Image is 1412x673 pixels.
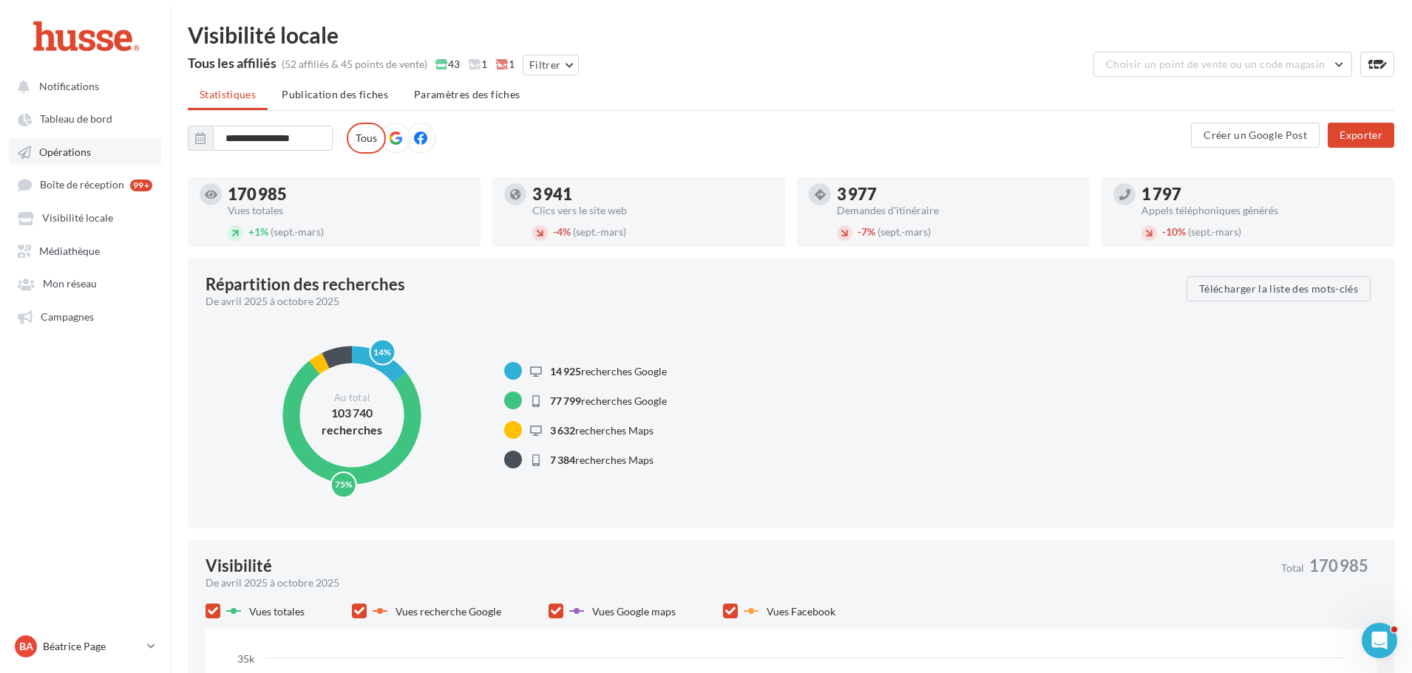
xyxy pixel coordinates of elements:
[767,605,835,618] span: Vues Facebook
[550,394,581,407] span: 77 799
[468,57,487,72] span: 1
[40,113,112,126] span: Tableau de bord
[550,454,654,466] span: recherches Maps
[573,225,626,238] span: (sept.-mars)
[1106,58,1325,70] span: Choisir un point de vente ou un code magasin
[188,56,276,69] div: Tous les affiliés
[228,186,469,202] div: 170 985
[9,72,155,99] button: Notifications
[1309,558,1368,574] span: 170 985
[228,205,469,216] div: Vues totales
[837,186,1078,202] div: 3 977
[282,88,388,100] span: Publication des fiches
[1328,123,1394,148] button: Exporter
[1141,186,1382,202] div: 1 797
[188,24,1394,46] div: Visibilité locale
[41,310,94,323] span: Campagnes
[435,57,460,72] span: 43
[9,138,161,165] a: Opérations
[9,204,161,230] a: Visibilité locale
[878,225,931,238] span: (sept.-mars)
[39,245,100,257] span: Médiathèque
[130,180,152,191] div: 99+
[1187,276,1371,301] button: Télécharger la liste des mots-clés
[206,558,272,574] div: Visibilité
[9,105,161,131] a: Tableau de bord
[550,365,667,378] span: recherches Google
[553,225,557,238] span: -
[532,205,773,216] div: Clics vers le site web
[858,225,875,238] span: 7%
[40,179,124,191] span: Boîte de réception
[550,424,575,437] span: 3 632
[858,225,861,238] span: -
[9,237,161,264] a: Médiathèque
[237,652,255,665] text: 35k
[42,212,113,225] span: Visibilité locale
[1162,225,1166,238] span: -
[9,303,161,329] a: Campagnes
[9,270,161,296] a: Mon réseau
[550,394,667,407] span: recherches Google
[396,605,501,618] span: Vues recherche Google
[1362,623,1397,658] iframe: Intercom live chat
[550,424,654,437] span: recherches Maps
[248,225,254,238] span: +
[592,605,676,618] span: Vues Google maps
[9,171,161,198] a: Boîte de réception 99+
[1141,205,1382,216] div: Appels téléphoniques générés
[43,278,97,290] span: Mon réseau
[1191,123,1320,148] button: Créer un Google Post
[1188,225,1241,238] span: (sept.-mars)
[39,146,91,158] span: Opérations
[347,123,386,154] label: Tous
[837,205,1078,216] div: Demandes d'itinéraire
[1162,225,1186,238] span: 10%
[495,57,515,72] span: 1
[553,225,571,238] span: 4%
[43,639,141,654] p: Béatrice Page
[1093,52,1352,77] button: Choisir un point de vente ou un code magasin
[249,605,305,618] span: Vues totales
[206,276,405,293] div: Répartition des recherches
[523,55,579,75] button: Filtrer
[550,365,581,378] span: 14 925
[248,225,268,238] span: 1%
[532,186,773,202] div: 3 941
[19,639,33,654] span: Ba
[206,294,1175,309] div: De avril 2025 à octobre 2025
[550,454,575,466] span: 7 384
[39,80,99,92] span: Notifications
[271,225,324,238] span: (sept.-mars)
[206,575,1269,590] div: De avril 2025 à octobre 2025
[282,57,427,72] div: (52 affiliés & 45 points de vente)
[414,88,520,100] span: Paramètres des fiches
[1281,563,1304,573] span: Total
[12,632,158,660] a: Ba Béatrice Page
